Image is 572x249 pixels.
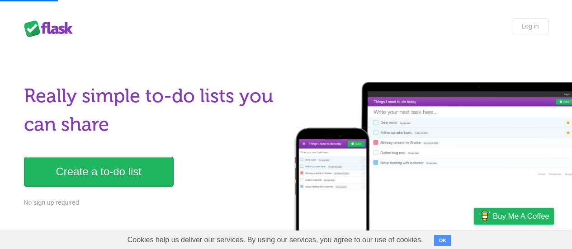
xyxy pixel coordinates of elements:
div: Flask Lists [24,20,78,37]
span: Buy me a coffee [493,208,549,224]
span: Cookies help us deliver our services. By using our services, you agree to our use of cookies. [118,231,432,249]
a: Log in [512,18,548,34]
img: Buy me a coffee [478,208,491,224]
h1: Really simple to-do lists you can share [24,82,281,139]
button: OK [434,235,452,246]
p: No sign up required [24,198,281,207]
a: Buy me a coffee [474,208,554,225]
a: Create a to-do list [24,157,174,187]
